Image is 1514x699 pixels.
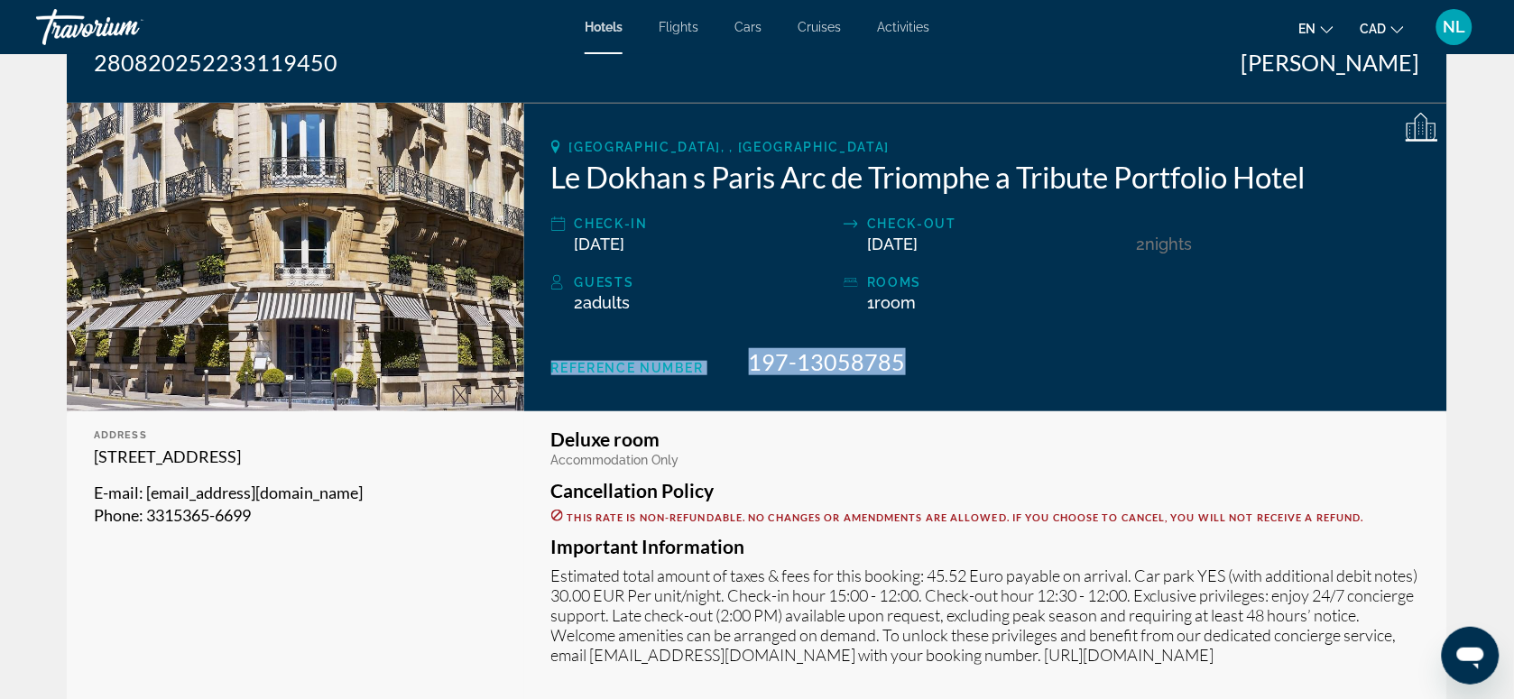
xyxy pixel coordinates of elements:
span: This rate is non-refundable. No changes or amendments are allowed. If you choose to cancel, you w... [568,511,1364,523]
a: Flights [659,20,698,34]
span: en [1299,22,1316,36]
span: Room [874,293,916,312]
span: E-mail [94,483,139,502]
span: Reference Number [551,361,704,375]
div: Address [94,429,497,441]
h2: Le Dokhan s Paris Arc de Triomphe a Tribute Portfolio Hotel [551,159,1420,195]
a: Travorium [36,4,217,51]
a: Cruises [798,20,841,34]
button: User Menu [1431,8,1478,46]
span: Nights [1146,235,1193,253]
span: 1 [867,293,916,312]
span: 2 [575,293,631,312]
button: Change language [1299,15,1334,41]
span: CAD [1361,22,1387,36]
span: Phone [94,505,139,525]
img: Le Dokhan s Paris Arc de Triomphe a Tribute Portfolio Hotel [67,103,524,411]
div: [PERSON_NAME] [1242,49,1420,76]
a: Activities [877,20,929,34]
h3: Cancellation Policy [551,481,1420,501]
p: Estimated total amount of taxes & fees for this booking: 45.52 Euro payable on arrival. Car park ... [551,566,1420,665]
div: rooms [867,271,1127,293]
span: Accommodation Only [551,453,679,467]
div: Guests [575,271,835,293]
iframe: Button to launch messaging window [1442,627,1500,685]
h3: Deluxe room [551,429,1420,449]
a: Hotels [585,20,623,34]
div: 280820252233119450 [94,49,337,76]
button: Change currency [1361,15,1404,41]
span: NL [1444,18,1466,36]
p: [STREET_ADDRESS] [94,446,497,468]
a: Cars [734,20,762,34]
span: Adults [584,293,631,312]
span: : [EMAIL_ADDRESS][DOMAIN_NAME] [139,483,363,502]
span: : 3315365-6699 [139,505,251,525]
span: 2 [1137,235,1146,253]
span: [GEOGRAPHIC_DATA], , [GEOGRAPHIC_DATA] [569,140,891,154]
span: [DATE] [867,235,918,253]
span: [DATE] [575,235,625,253]
div: Check-out [867,213,1127,235]
h3: Important Information [551,537,1420,556]
span: 197-13058785 [749,348,906,375]
div: Check-in [575,213,835,235]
